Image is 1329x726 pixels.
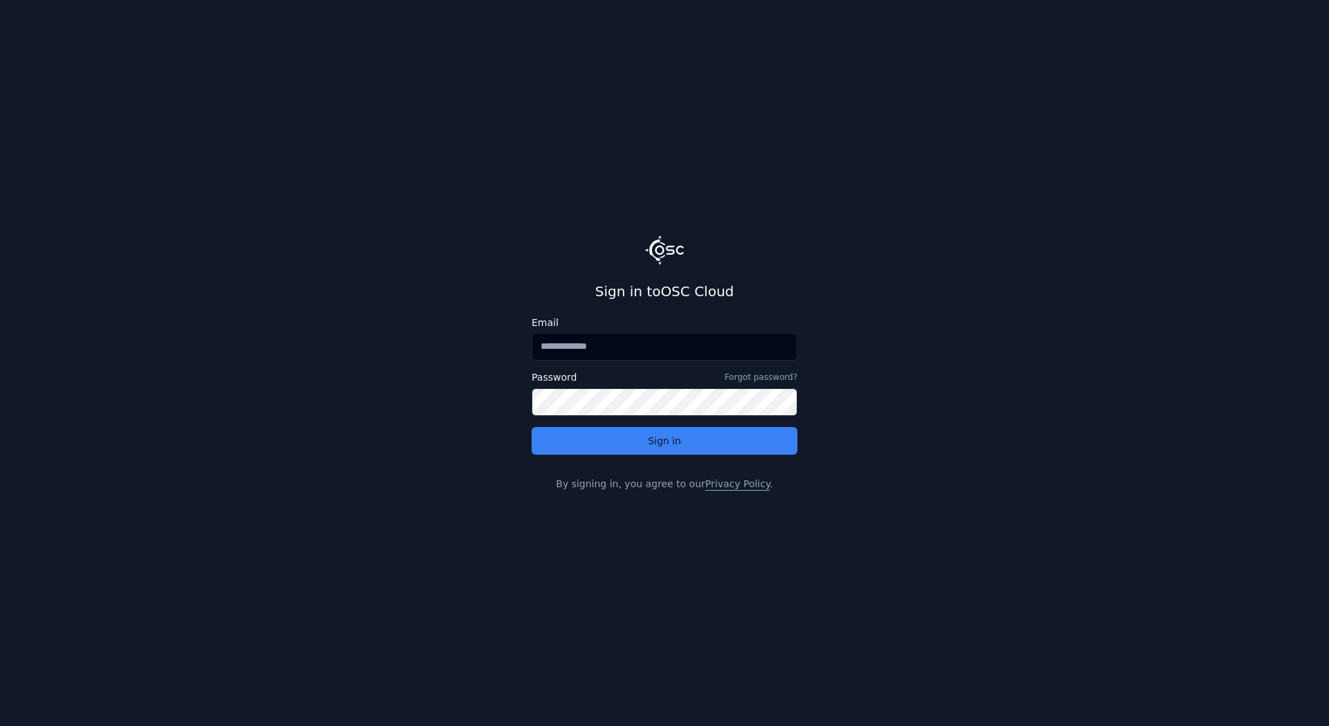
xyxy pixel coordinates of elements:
img: Logo [645,235,684,264]
a: Forgot password? [725,372,797,383]
button: Sign in [532,427,797,455]
h2: Sign in to OSC Cloud [532,282,797,301]
a: Privacy Policy [705,478,770,489]
label: Password [532,372,577,382]
label: Email [532,318,797,327]
p: By signing in, you agree to our . [532,477,797,491]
